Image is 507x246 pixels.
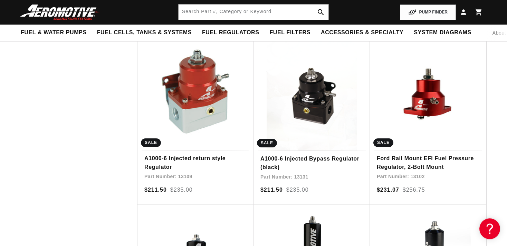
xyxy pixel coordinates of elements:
summary: Fuel & Water Pumps [16,25,92,41]
summary: Fuel Regulators [197,25,264,41]
span: System Diagrams [414,29,471,36]
a: A1000-6 Injected return style Regulator [144,154,247,172]
span: Accessories & Specialty [321,29,403,36]
span: Fuel Filters [269,29,310,36]
span: Fuel & Water Pumps [21,29,87,36]
summary: Fuel Cells, Tanks & Systems [92,25,197,41]
button: PUMP FINDER [400,4,456,20]
a: A1000-6 Injected Bypass Regulator (black) [260,154,363,172]
summary: System Diagrams [409,25,476,41]
span: Fuel Regulators [202,29,259,36]
summary: Fuel Filters [264,25,316,41]
button: search button [313,4,328,20]
a: Ford Rail Mount EFI Fuel Pressure Regulator, 2-Bolt Mount [377,154,479,172]
input: Search by Part Number, Category or Keyword [179,4,328,20]
span: Fuel Cells, Tanks & Systems [97,29,192,36]
img: Aeromotive [18,4,105,20]
summary: Accessories & Specialty [316,25,409,41]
